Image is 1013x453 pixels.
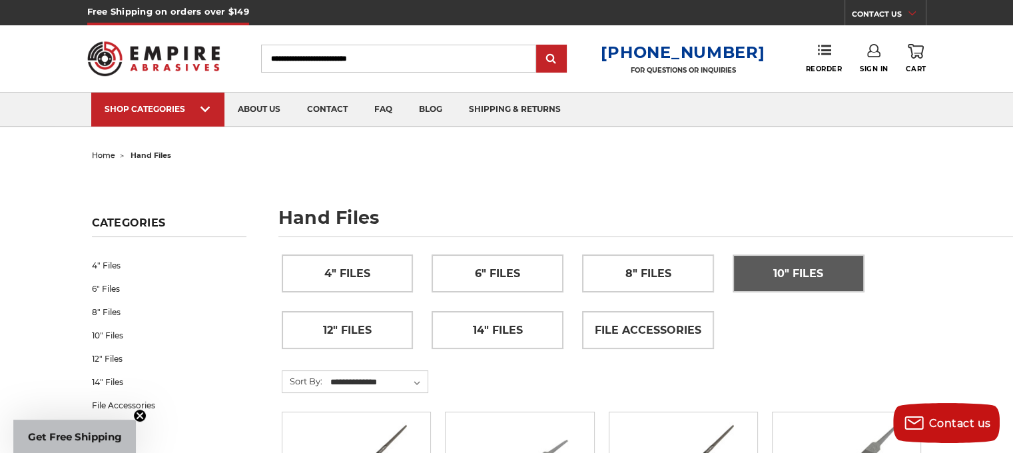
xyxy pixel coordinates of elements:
[92,394,246,417] a: File Accessories
[473,319,523,342] span: 14" Files
[282,371,322,391] label: Sort By:
[906,65,926,73] span: Cart
[361,93,406,127] a: faq
[733,255,864,292] a: 10" Files
[456,93,574,127] a: shipping & returns
[406,93,456,127] a: blog
[92,217,246,237] h5: Categories
[583,255,713,292] a: 8" Files
[432,312,563,348] a: 14" Files
[131,151,171,160] span: hand files
[92,370,246,394] a: 14" Files
[294,93,361,127] a: contact
[475,262,520,285] span: 6" Files
[773,262,823,285] span: 10" Files
[92,151,115,160] a: home
[28,430,122,443] span: Get Free Shipping
[92,300,246,324] a: 8" Files
[224,93,294,127] a: about us
[328,372,428,392] select: Sort By:
[13,420,136,453] div: Get Free ShippingClose teaser
[432,255,563,292] a: 6" Files
[92,277,246,300] a: 6" Files
[92,347,246,370] a: 12" Files
[133,409,147,422] button: Close teaser
[893,403,1000,443] button: Contact us
[595,319,701,342] span: File Accessories
[929,417,991,430] span: Contact us
[282,312,413,348] a: 12" Files
[323,319,372,342] span: 12" Files
[860,65,888,73] span: Sign In
[583,312,713,348] a: File Accessories
[538,46,565,73] input: Submit
[92,254,246,277] a: 4" Files
[805,44,842,73] a: Reorder
[906,44,926,73] a: Cart
[282,255,413,292] a: 4" Files
[601,66,765,75] p: FOR QUESTIONS OR INQUIRIES
[87,33,220,85] img: Empire Abrasives
[805,65,842,73] span: Reorder
[324,262,370,285] span: 4" Files
[105,104,211,114] div: SHOP CATEGORIES
[852,7,926,25] a: CONTACT US
[92,324,246,347] a: 10" Files
[601,43,765,62] a: [PHONE_NUMBER]
[625,262,671,285] span: 8" Files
